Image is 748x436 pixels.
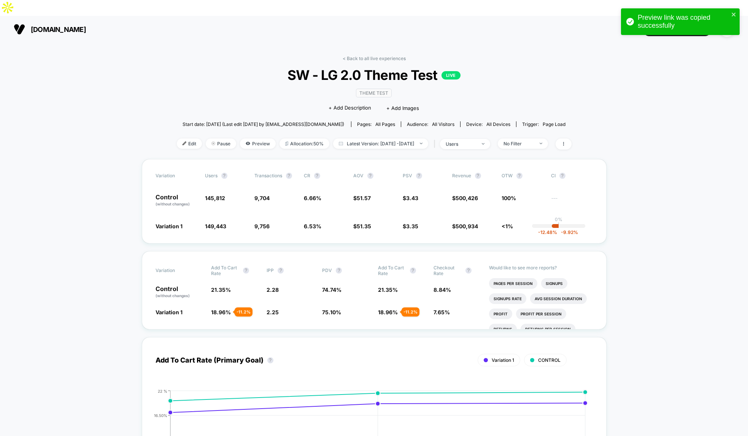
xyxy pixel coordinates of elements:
[158,388,167,393] tspan: 22 %
[502,173,543,179] span: OTW
[336,267,342,274] button: ?
[156,293,190,298] span: (without changes)
[503,141,534,146] div: No Filter
[353,223,371,229] span: $
[304,173,310,178] span: CR
[304,223,321,229] span: 6.53 %
[403,195,418,201] span: $
[267,357,273,363] button: ?
[154,413,167,417] tspan: 16.50%
[538,229,557,235] span: -12.48 %
[402,307,419,317] div: - 11.2 %
[205,195,225,201] span: 145,812
[367,173,373,179] button: ?
[278,267,284,274] button: ?
[353,173,364,178] span: AOV
[403,223,418,229] span: $
[285,142,288,146] img: rebalance
[559,173,565,179] button: ?
[551,173,593,179] span: CI
[460,121,516,127] span: Device:
[267,309,279,315] span: 2.25
[406,223,418,229] span: 3.35
[441,71,461,80] p: LIVE
[516,309,566,319] li: Profit Per Session
[516,173,522,179] button: ?
[432,138,440,150] span: |
[489,324,517,334] li: Returns
[156,173,197,179] span: Variation
[254,195,270,201] span: 9,704
[434,265,462,276] span: Checkout Rate
[482,143,484,145] img: end
[156,194,197,207] p: Control
[267,267,274,273] span: IPP
[322,309,341,315] span: 75.10 %
[731,11,737,19] button: close
[446,141,476,147] div: users
[211,309,231,315] span: 18.96 %
[452,223,478,229] span: $
[378,265,406,276] span: Add To Cart Rate
[538,357,561,363] span: CONTROL
[543,121,565,127] span: Page Load
[416,173,422,179] button: ?
[254,173,282,178] span: Transactions
[267,286,279,293] span: 2.28
[407,121,454,127] div: Audience:
[205,173,218,178] span: users
[353,195,371,201] span: $
[456,223,478,229] span: 500,934
[211,142,215,145] img: end
[410,267,416,274] button: ?
[551,196,593,207] span: ---
[243,267,249,274] button: ?
[452,195,478,201] span: $
[502,195,516,201] span: 100%
[205,223,226,229] span: 149,443
[378,286,398,293] span: 21.35 %
[378,309,398,315] span: 18.96 %
[343,56,406,61] a: < Back to all live experiences
[434,286,451,293] span: 8.84 %
[156,309,183,315] span: Variation 1
[475,173,481,179] button: ?
[530,293,587,304] li: Avg Session Duration
[221,173,227,179] button: ?
[196,67,551,83] span: SW - LG 2.0 Theme Test
[333,138,428,149] span: Latest Version: [DATE] - [DATE]
[456,195,478,201] span: 500,426
[254,223,270,229] span: 9,756
[156,223,183,229] span: Variation 1
[322,286,341,293] span: 74.74 %
[492,357,514,363] span: Variation 1
[183,142,186,145] img: edit
[465,267,472,274] button: ?
[14,24,25,35] img: Visually logo
[452,173,471,178] span: Revenue
[403,173,412,178] span: PSV
[211,286,231,293] span: 21.35 %
[240,138,276,149] span: Preview
[31,25,86,33] span: [DOMAIN_NAME]
[177,138,202,149] span: Edit
[420,143,422,144] img: end
[486,121,510,127] span: all devices
[156,286,203,299] p: Control
[406,195,418,201] span: 3.43
[489,265,593,271] p: Would like to see more reports?
[357,121,395,127] div: Pages:
[434,309,450,315] span: 7.65 %
[206,138,236,149] span: Pause
[375,121,395,127] span: all pages
[522,121,565,127] div: Trigger:
[11,23,88,35] button: [DOMAIN_NAME]
[432,121,454,127] span: All Visitors
[540,143,542,144] img: end
[502,223,513,229] span: <1%
[156,202,190,206] span: (without changes)
[304,195,321,201] span: 6.66 %
[557,229,578,235] span: -9.92 %
[489,309,512,319] li: Profit
[339,142,343,145] img: calendar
